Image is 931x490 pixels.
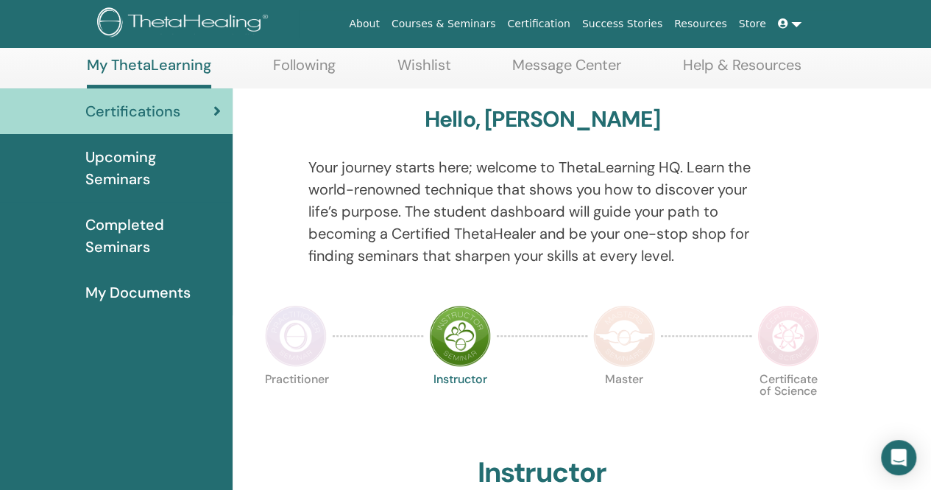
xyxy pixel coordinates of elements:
[429,374,491,435] p: Instructor
[343,10,385,38] a: About
[593,374,655,435] p: Master
[683,56,801,85] a: Help & Resources
[273,56,336,85] a: Following
[576,10,668,38] a: Success Stories
[733,10,772,38] a: Store
[429,305,491,367] img: Instructor
[668,10,733,38] a: Resources
[757,374,819,435] p: Certificate of Science
[512,56,621,85] a: Message Center
[265,374,327,435] p: Practitioner
[501,10,576,38] a: Certification
[265,305,327,367] img: Practitioner
[881,440,916,475] div: Open Intercom Messenger
[85,281,191,304] span: My Documents
[85,100,180,122] span: Certifications
[593,305,655,367] img: Master
[85,214,221,258] span: Completed Seminars
[757,305,819,367] img: Certificate of Science
[97,7,273,41] img: logo.png
[386,10,502,38] a: Courses & Seminars
[308,156,776,267] p: Your journey starts here; welcome to ThetaLearning HQ. Learn the world-renowned technique that sh...
[85,146,221,190] span: Upcoming Seminars
[478,456,606,490] h2: Instructor
[87,56,211,88] a: My ThetaLearning
[397,56,451,85] a: Wishlist
[425,106,660,133] h3: Hello, [PERSON_NAME]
